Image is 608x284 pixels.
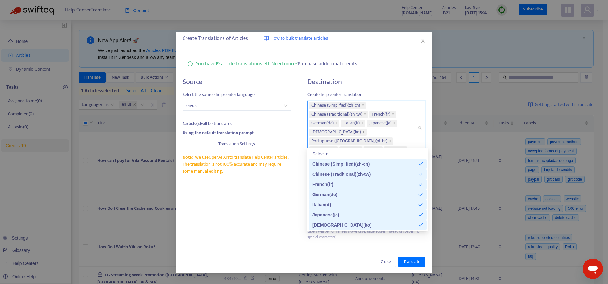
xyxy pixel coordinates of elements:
span: German ( de ) [311,120,334,127]
a: How to bulk translate articles [264,35,328,42]
span: close [362,130,365,134]
img: image-link [264,36,269,41]
span: Chinese (Traditional) ( zh-tw ) [311,111,362,118]
span: close [420,38,425,43]
span: Note: [183,154,193,161]
div: Create Translations of Articles [183,35,426,43]
span: en-us [186,101,287,110]
span: Spanish ( es ) [311,146,332,154]
span: close [389,139,392,143]
strong: 1 article(s) [183,120,201,127]
span: check [418,213,423,217]
div: Italian ( it ) [312,201,418,208]
button: Close [376,257,396,267]
div: German ( de ) [312,191,418,198]
a: Purchase additional credits [298,60,357,68]
span: close [364,113,367,116]
h4: Source [183,78,291,86]
button: Translation Settings [183,139,291,149]
span: check [418,162,423,166]
div: Labels will be normalized (lowercase, underscores instead of spaces, no special characters). [307,228,425,241]
div: We use to translate Help Center articles. The translation is not 100% accurate and may require so... [183,154,291,175]
div: Select all [309,149,427,159]
span: Italian ( it ) [343,120,360,127]
span: Chinese (Simplified) ( zh-cn ) [311,102,360,109]
div: Using the default translation prompt [183,129,291,136]
span: check [418,192,423,197]
div: [DEMOGRAPHIC_DATA] ( ko ) [312,221,418,228]
span: ( ms-my ) [386,146,402,154]
span: Portuguese ([GEOGRAPHIC_DATA]) ( pt-br ) [311,137,387,145]
span: Translate [404,258,420,265]
span: Close [381,258,391,265]
span: check [418,182,423,187]
div: Japanese ( ja ) [312,211,418,218]
div: Chinese (Simplified) ( zh-cn ) [312,161,418,168]
span: Select the source help center language [183,91,291,98]
span: close [361,104,364,108]
span: close [391,113,395,116]
span: [DEMOGRAPHIC_DATA] ( ko ) [311,129,361,136]
span: check [418,223,423,227]
span: close [393,122,396,125]
div: French ( fr ) [312,181,418,188]
span: Translation Settings [218,141,255,148]
div: will be translated [183,120,291,127]
button: Translate [398,257,425,267]
span: Japanese ( ja ) [369,120,391,127]
p: You have 19 article translations left. Need more? [196,60,357,68]
span: How to bulk translate articles [271,35,328,42]
span: Thai ( th ) [342,146,357,154]
span: ( id-id ) [366,146,377,154]
span: Create help center translation [307,91,425,98]
span: info-circle [188,60,193,66]
h4: Destination [307,78,425,86]
iframe: Button to launch messaging window [583,259,603,279]
a: OpenAI API [209,154,229,161]
span: close [361,122,364,125]
span: French ( fr ) [372,111,390,118]
div: Select all [312,150,423,157]
span: check [418,172,423,176]
span: check [418,202,423,207]
div: Chinese (Traditional) ( zh-tw ) [312,171,418,178]
span: close [335,122,338,125]
button: Close [419,37,426,44]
